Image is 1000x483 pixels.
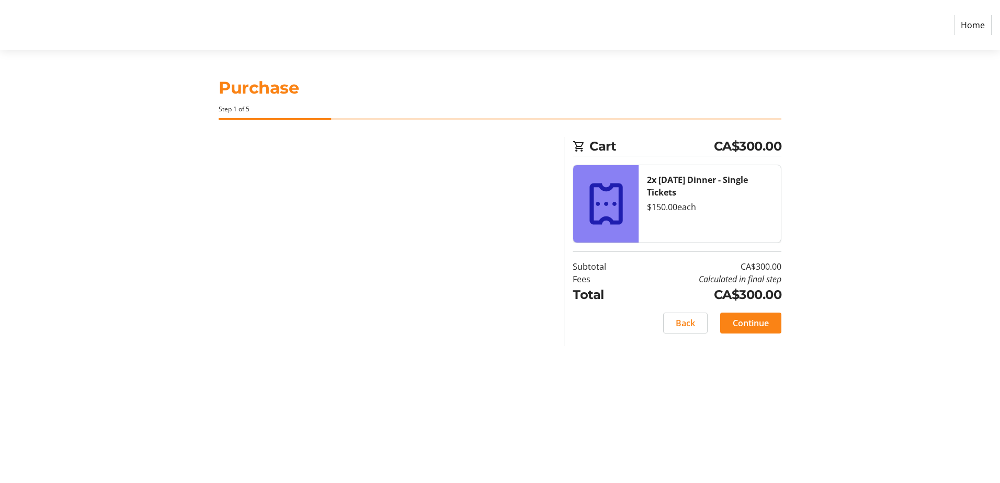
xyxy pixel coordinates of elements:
[633,260,781,273] td: CA$300.00
[663,313,708,333] button: Back
[573,273,633,285] td: Fees
[954,15,992,35] a: Home
[676,317,695,329] span: Back
[647,174,748,198] strong: 2x [DATE] Dinner - Single Tickets
[714,137,782,156] span: CA$300.00
[633,273,781,285] td: Calculated in final step
[573,260,633,273] td: Subtotal
[633,285,781,304] td: CA$300.00
[219,75,781,100] h1: Purchase
[8,4,83,46] img: East Meets West Children's Foundation's Logo
[647,201,772,213] div: $150.00 each
[219,105,781,114] div: Step 1 of 5
[720,313,781,333] button: Continue
[589,137,714,156] span: Cart
[733,317,769,329] span: Continue
[573,285,633,304] td: Total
